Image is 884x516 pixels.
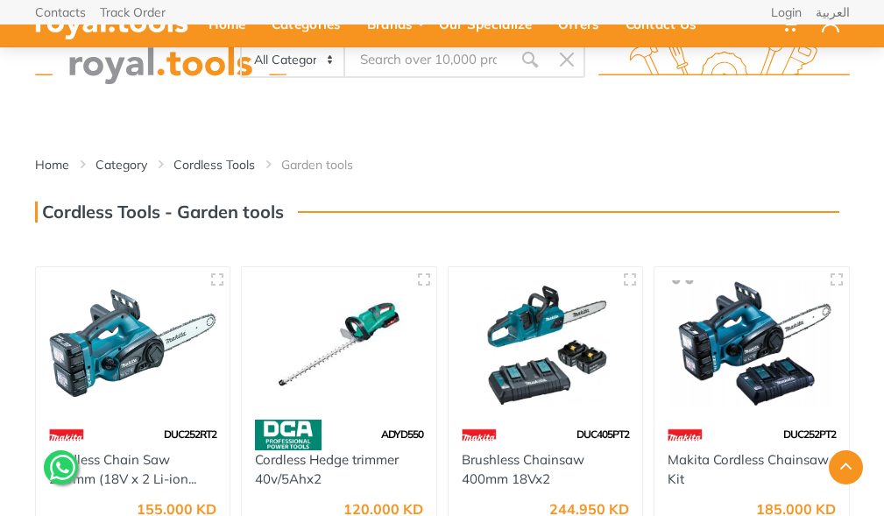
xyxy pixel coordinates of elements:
[164,428,216,441] span: DUC252RT2
[35,156,69,173] a: Home
[816,6,850,18] a: العربية
[100,6,166,18] a: Track Order
[281,156,379,173] li: Garden tools
[343,502,423,516] div: 120.000 KD
[95,156,147,173] a: Category
[771,6,802,18] a: Login
[598,36,850,84] img: royal.tools Logo
[345,41,512,78] input: Site search
[35,201,284,223] h3: Cordless Tools - Garden tools
[137,502,216,516] div: 155.000 KD
[756,502,836,516] div: 185.000 KD
[49,420,84,450] img: 42.webp
[35,156,850,173] nav: breadcrumb
[462,420,497,450] img: 42.webp
[173,156,255,173] a: Cordless Tools
[462,280,630,406] img: Royal Tools - Brushless Chainsaw 400mm 18Vx2
[576,428,629,441] span: DUC405PT2
[35,36,286,84] img: royal.tools Logo
[549,502,629,516] div: 244.950 KD
[668,280,836,406] img: Royal Tools - Makita Cordless Chainsaw Kit
[35,6,86,18] a: Contacts
[381,428,423,441] span: ADYD550
[255,420,322,450] img: 58.webp
[668,420,703,450] img: 42.webp
[242,43,345,76] select: Category
[255,280,423,406] img: Royal Tools - Cordless Hedge trimmer 40v/5Ahx2
[783,428,836,441] span: DUC252PT2
[49,280,217,406] img: Royal Tools - Cordless Chain Saw 250mm (18V x 2 Li-ion)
